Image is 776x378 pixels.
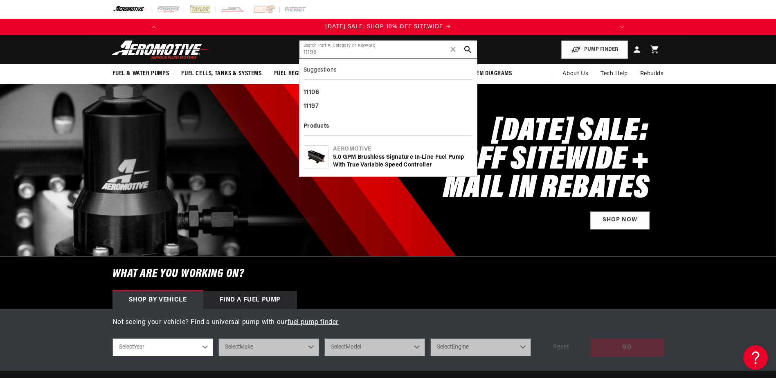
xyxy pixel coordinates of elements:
[304,63,473,80] div: Suggestions
[92,256,684,291] h6: What are you working on?
[175,64,268,83] summary: Fuel Cells, Tanks & Systems
[146,19,162,35] button: Translation missing: en.sections.announcements.previous_announcement
[218,338,319,356] select: Make
[300,117,650,203] h2: [DATE] SALE: SHOP 10% OFF SITEWIDE + MAIL IN REBATES
[162,22,614,32] a: [DATE] SALE: SHOP 10% OFF SITEWIDE
[112,317,664,328] p: Not seeing your vehicle? Find a universal pump with our
[274,70,322,78] span: Fuel Regulators
[594,64,634,84] summary: Tech Help
[162,22,614,32] div: 1 of 3
[92,19,684,35] slideshow-component: Translation missing: en.sections.announcements.announcement_bar
[459,40,477,59] button: search button
[561,40,628,59] button: PUMP FINDER
[299,40,477,59] input: Search by Part Number, Category or Keyword
[288,319,339,326] a: fuel pump finder
[590,211,650,230] a: Shop Now
[181,70,261,78] span: Fuel Cells, Tanks & Systems
[634,64,670,84] summary: Rebuilds
[614,19,630,35] button: Translation missing: en.sections.announcements.next_announcement
[450,43,457,56] span: ✕
[268,64,328,83] summary: Fuel Regulators
[304,100,473,114] div: 11197
[324,338,425,356] select: Model
[333,145,472,153] div: Aeromotive
[112,338,213,356] select: Year
[112,291,203,309] div: Shop by vehicle
[601,70,628,79] span: Tech Help
[430,338,531,356] select: Engine
[556,64,594,84] a: About Us
[304,123,329,129] b: Products
[109,40,211,59] img: Aeromotive
[162,22,614,32] div: Announcement
[562,71,588,77] span: About Us
[304,86,473,100] div: 11106
[305,149,328,166] img: 5.0 GPM Brushless Signature In-Line Fuel Pump with True Variable Speed Controller
[325,24,443,30] span: [DATE] SALE: SHOP 10% OFF SITEWIDE
[458,64,518,83] summary: System Diagrams
[203,291,297,309] div: Find a Fuel Pump
[464,70,512,78] span: System Diagrams
[640,70,664,79] span: Rebuilds
[112,70,169,78] span: Fuel & Water Pumps
[106,64,175,83] summary: Fuel & Water Pumps
[333,153,472,169] div: 5.0 GPM Brushless Signature In-Line Fuel Pump with True Variable Speed Controller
